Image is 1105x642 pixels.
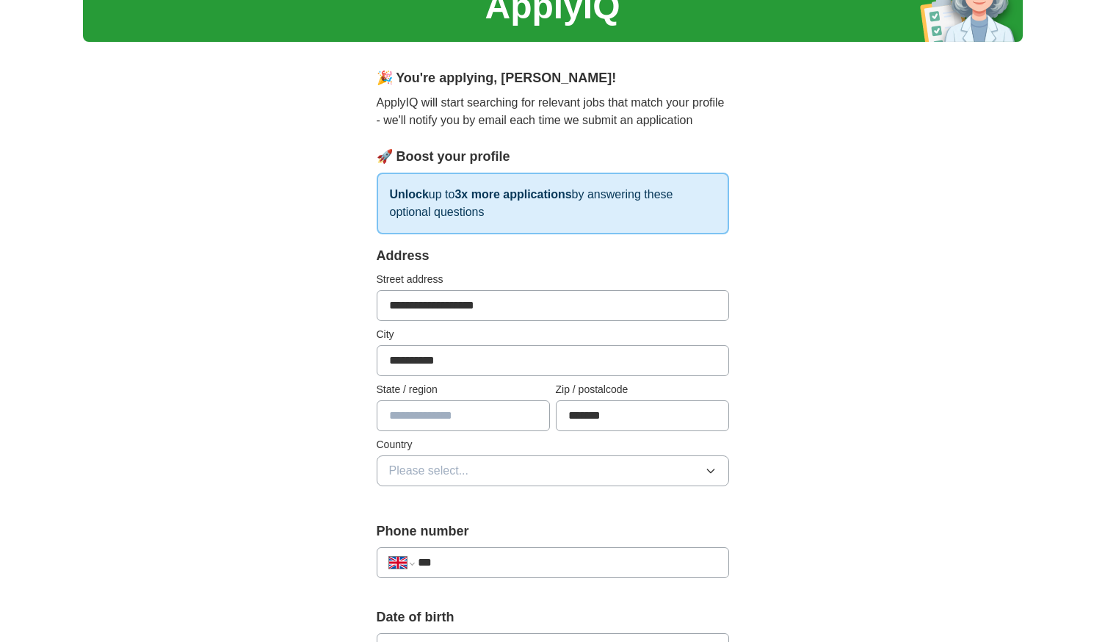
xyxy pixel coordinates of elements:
label: Date of birth [377,607,729,627]
div: 🎉 You're applying , [PERSON_NAME] ! [377,68,729,88]
div: 🚀 Boost your profile [377,147,729,167]
label: Zip / postalcode [556,382,729,397]
button: Please select... [377,455,729,486]
p: up to by answering these optional questions [377,173,729,234]
label: Country [377,437,729,452]
label: City [377,327,729,342]
label: Phone number [377,522,729,541]
label: Street address [377,272,729,287]
strong: Unlock [390,188,429,201]
strong: 3x more applications [454,188,571,201]
div: Address [377,246,729,266]
span: Please select... [389,462,469,480]
p: ApplyIQ will start searching for relevant jobs that match your profile - we'll notify you by emai... [377,94,729,129]
label: State / region [377,382,550,397]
